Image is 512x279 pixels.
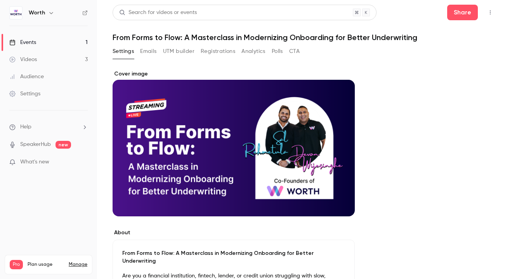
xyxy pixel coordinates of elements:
div: Search for videos or events [119,9,197,17]
button: CTA [289,45,300,58]
button: Polls [272,45,283,58]
label: Cover image [113,70,355,78]
button: Settings [113,45,134,58]
div: Settings [9,90,40,98]
button: UTM builder [163,45,194,58]
a: SpeakerHub [20,140,51,149]
button: Share [447,5,478,20]
div: Audience [9,73,44,81]
button: Emails [140,45,156,58]
h6: Worth [29,9,45,17]
iframe: Noticeable Trigger [78,159,88,166]
span: Plan usage [28,261,64,268]
button: Analytics [241,45,266,58]
div: Videos [9,56,37,63]
button: Registrations [201,45,235,58]
label: About [113,229,355,237]
section: Cover image [113,70,355,216]
p: From Forms to Flow: A Masterclass in Modernizing Onboarding for Better Underwriting [122,249,345,265]
span: Help [20,123,31,131]
img: Worth [10,7,22,19]
a: Manage [69,261,87,268]
span: What's new [20,158,49,166]
span: new [56,141,71,149]
div: Events [9,39,36,46]
li: help-dropdown-opener [9,123,88,131]
h1: From Forms to Flow: A Masterclass in Modernizing Onboarding for Better Underwriting [113,33,496,42]
span: Pro [10,260,23,269]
